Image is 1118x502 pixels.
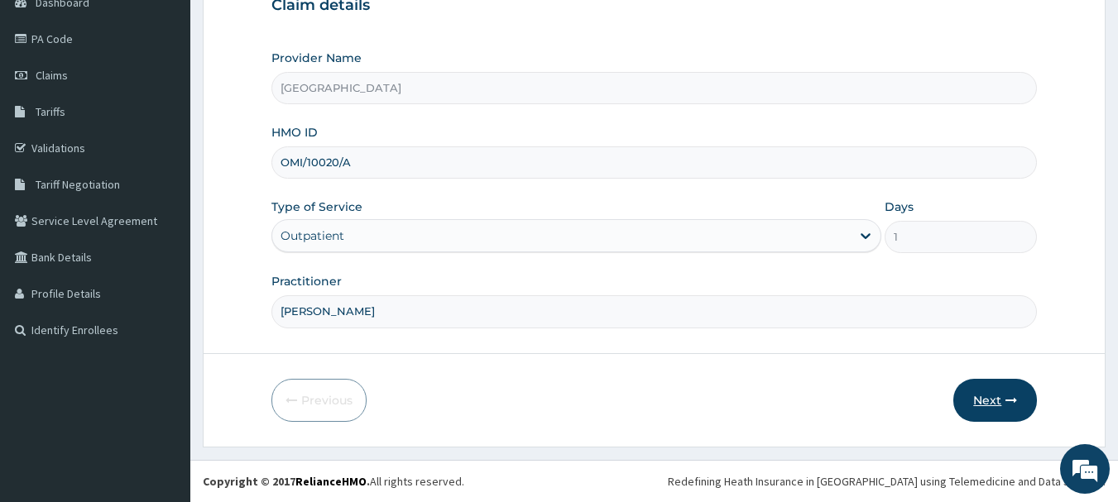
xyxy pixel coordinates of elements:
[36,68,68,83] span: Claims
[953,379,1037,422] button: Next
[271,124,318,141] label: HMO ID
[271,295,1038,327] input: Enter Name
[281,227,344,244] div: Outpatient
[86,93,278,114] div: Chat with us now
[36,177,120,192] span: Tariff Negotiation
[190,460,1118,502] footer: All rights reserved.
[271,8,311,48] div: Minimize live chat window
[271,379,367,422] button: Previous
[271,50,362,66] label: Provider Name
[96,147,228,314] span: We're online!
[8,330,315,388] textarea: Type your message and hit 'Enter'
[36,104,65,119] span: Tariffs
[271,273,342,289] label: Practitioner
[31,83,67,124] img: d_794563401_company_1708531726252_794563401
[271,146,1038,179] input: Enter HMO ID
[203,474,370,489] strong: Copyright © 2017 .
[885,198,914,215] label: Days
[668,473,1106,490] div: Redefining Heath Insurance in [GEOGRAPHIC_DATA] using Telemedicine and Data Science!
[295,474,367,489] a: RelianceHMO
[271,198,362,215] label: Type of Service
